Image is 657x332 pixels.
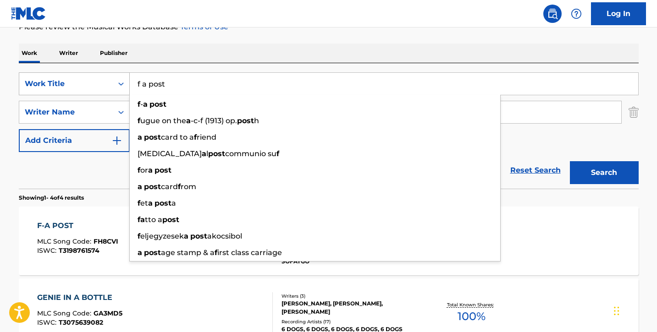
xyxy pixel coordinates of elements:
[138,199,140,207] strong: f
[19,194,84,202] p: Showing 1 - 4 of 4 results
[194,133,197,142] strong: f
[138,248,142,257] strong: a
[11,7,46,20] img: MLC Logo
[19,72,639,189] form: Search Form
[140,100,143,109] span: -
[506,160,565,180] a: Reset Search
[140,199,148,207] span: et
[56,44,81,63] p: Writer
[570,161,639,184] button: Search
[143,100,148,109] strong: a
[138,166,140,174] strong: f
[155,199,171,207] strong: post
[207,232,242,240] span: akocsibol
[567,5,585,23] div: Help
[191,116,237,125] span: -c-f (1913) op.
[37,246,59,255] span: ISWC :
[225,149,276,158] span: communio su
[161,133,194,142] span: card to a
[140,116,186,125] span: ugue on the
[197,133,216,142] span: riend
[237,116,254,125] strong: post
[181,182,196,191] span: rom
[140,215,145,224] strong: a
[206,149,208,158] span: l
[149,100,166,109] strong: post
[202,149,206,158] strong: a
[59,246,99,255] span: T3198761574
[276,149,279,158] strong: f
[37,220,118,231] div: F-A POST
[138,182,142,191] strong: a
[186,116,191,125] strong: a
[458,308,486,325] span: 100 %
[138,149,202,158] span: [MEDICAL_DATA]
[19,129,130,152] button: Add Criteria
[161,248,215,257] span: age stamp & a
[611,288,657,332] iframe: Chat Widget
[591,2,646,25] a: Log In
[145,215,162,224] span: tto a
[208,149,225,158] strong: post
[282,299,420,316] div: [PERSON_NAME], [PERSON_NAME], [PERSON_NAME]
[59,318,103,327] span: T3075639082
[94,309,122,317] span: GA3MD5
[547,8,558,19] img: search
[138,100,140,109] strong: f
[571,8,582,19] img: help
[148,166,153,174] strong: a
[25,78,107,89] div: Work Title
[19,44,40,63] p: Work
[161,182,178,191] span: card
[447,301,496,308] p: Total Known Shares:
[184,232,188,240] strong: a
[37,318,59,327] span: ISWC :
[144,248,161,257] strong: post
[190,232,207,240] strong: post
[178,182,181,191] strong: f
[614,297,619,325] div: Drag
[138,133,142,142] strong: a
[629,101,639,124] img: Delete Criterion
[138,215,140,224] strong: f
[94,237,118,245] span: FH8CVI
[148,199,153,207] strong: a
[543,5,562,23] a: Public Search
[97,44,130,63] p: Publisher
[138,116,140,125] strong: f
[111,135,122,146] img: 9d2ae6d4665cec9f34b9.svg
[282,293,420,299] div: Writers ( 3 )
[254,116,259,125] span: h
[215,248,217,257] strong: f
[171,199,176,207] span: a
[19,207,639,275] a: F-A POSTMLC Song Code:FH8CVIISWC:T3198761574Writers (4)[PERSON_NAME], [PERSON_NAME], [PERSON_NAME...
[37,237,94,245] span: MLC Song Code :
[25,107,107,118] div: Writer Name
[140,232,184,240] span: eljegyzesek
[144,182,161,191] strong: post
[162,215,179,224] strong: post
[140,166,148,174] span: or
[37,309,94,317] span: MLC Song Code :
[144,133,161,142] strong: post
[155,166,171,174] strong: post
[37,292,122,303] div: GENIE IN A BOTTLE
[138,232,140,240] strong: f
[217,248,282,257] span: irst class carriage
[282,318,420,325] div: Recording Artists ( 17 )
